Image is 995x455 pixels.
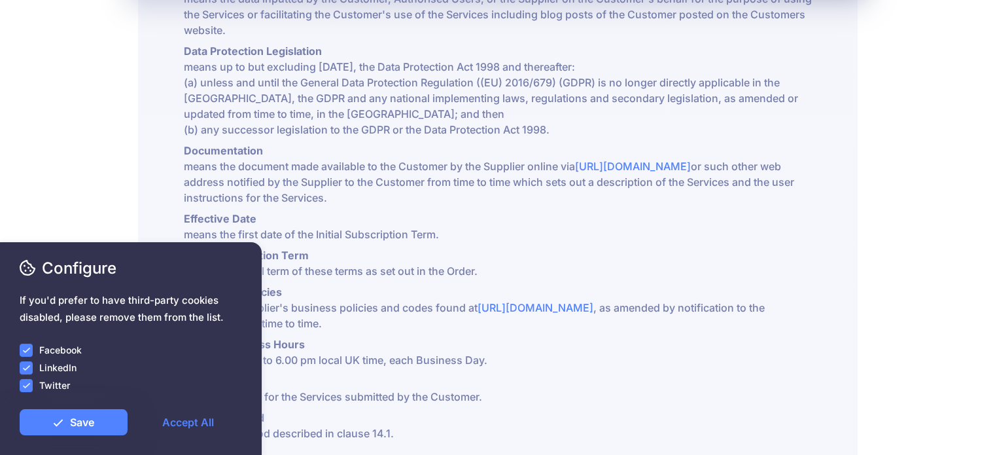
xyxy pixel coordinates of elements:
dd: means the period described in clause 14.1. [184,426,812,441]
dd: means the document made available to the Customer by the Supplier online via or such other web ad... [184,158,812,206]
a: Save [20,409,128,435]
dt: Order [184,373,812,389]
dd: means up to but excluding [DATE], the Data Protection Act 1998 and thereafter: (a) unless and unt... [184,59,812,137]
label: Twitter [39,378,70,393]
span: If you'd prefer to have third-party cookies disabled, please remove them from the list. [20,292,242,326]
dt: Mandatory Policies [184,284,812,300]
dd: means 9.00 am to 6.00 pm local UK time, each Business Day. [184,352,812,368]
a: [URL][DOMAIN_NAME] [575,160,691,173]
dt: Documentation [184,143,812,158]
label: LinkedIn [39,360,77,375]
dt: Data Protection Legislation [184,43,812,59]
dt: Normal Business Hours [184,337,812,352]
a: [URL][DOMAIN_NAME] [478,301,593,314]
span: Configure [20,257,242,280]
dd: means an order for the Services submitted by the Customer. [184,389,812,405]
a: Accept All [134,409,242,435]
dd: means the initial term of these terms as set out in the Order. [184,263,812,279]
dd: means the Supplier's business policies and codes found at , as amended by notification to the Cus... [184,300,812,331]
dd: means the first date of the Initial Subscription Term. [184,227,812,242]
dt: Effective Date [184,211,812,227]
dt: Renewal Period [184,410,812,426]
dt: Initial Subscription Term [184,247,812,263]
label: Facebook [39,342,82,357]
